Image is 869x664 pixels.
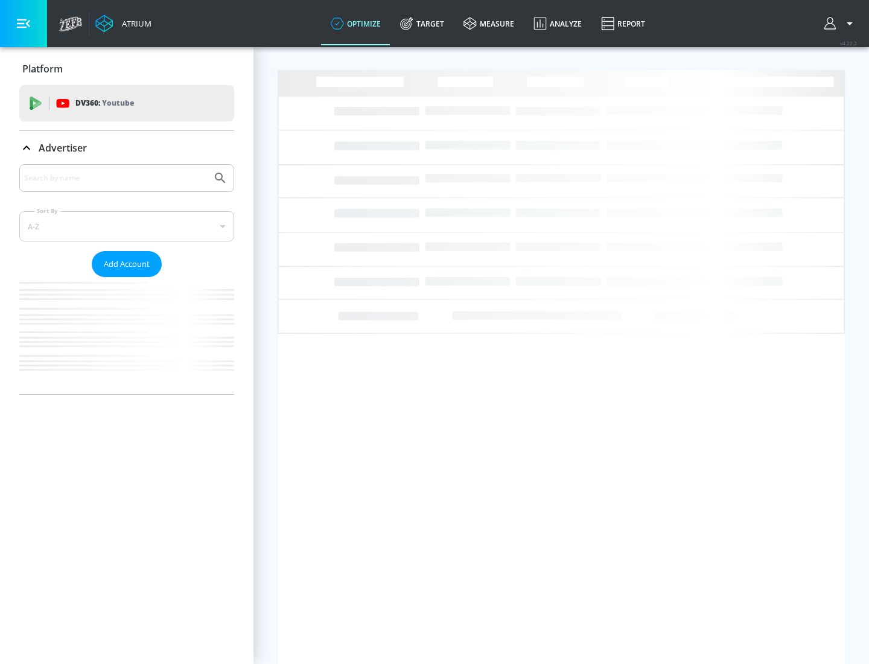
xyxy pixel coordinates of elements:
a: measure [454,2,524,45]
p: Advertiser [39,141,87,155]
div: Advertiser [19,131,234,165]
a: Target [390,2,454,45]
div: Atrium [117,18,151,29]
a: optimize [321,2,390,45]
p: Youtube [102,97,134,109]
a: Atrium [95,14,151,33]
input: Search by name [24,170,207,186]
div: DV360: Youtube [19,85,234,121]
span: Add Account [104,257,150,271]
label: Sort By [34,207,60,215]
div: Advertiser [19,164,234,394]
a: Report [591,2,655,45]
span: v 4.22.2 [840,40,857,46]
p: Platform [22,62,63,75]
p: DV360: [75,97,134,110]
nav: list of Advertiser [19,277,234,394]
div: A-Z [19,211,234,241]
button: Add Account [92,251,162,277]
a: Analyze [524,2,591,45]
div: Platform [19,52,234,86]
